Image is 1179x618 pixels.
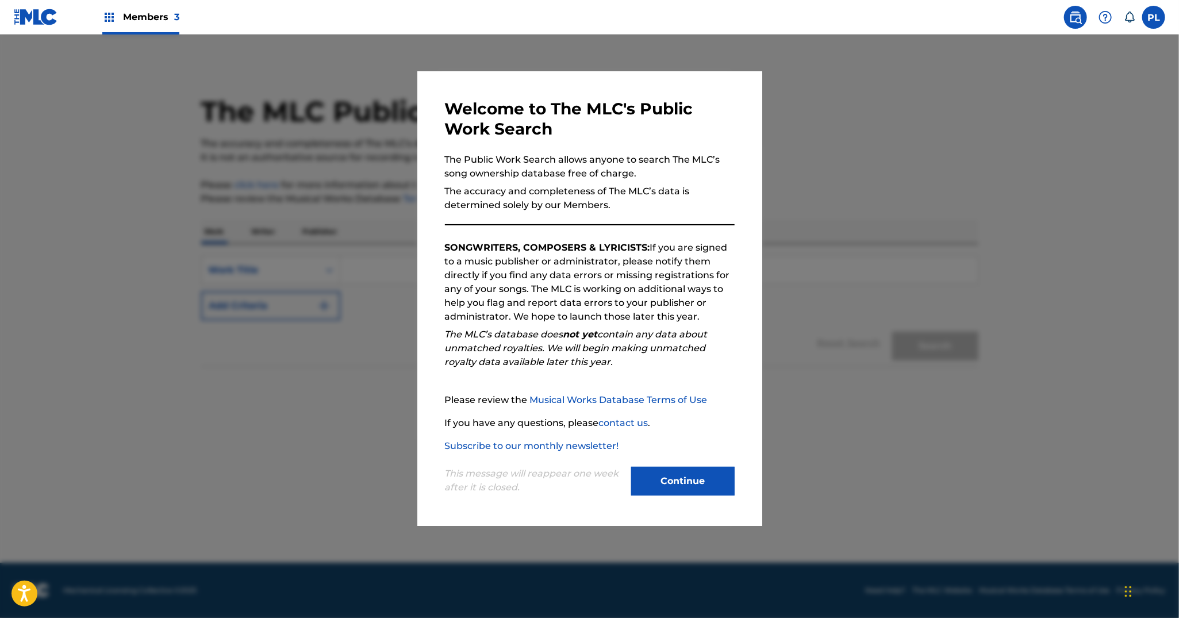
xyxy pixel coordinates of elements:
p: The Public Work Search allows anyone to search The MLC’s song ownership database free of charge. [445,153,735,181]
a: Subscribe to our monthly newsletter! [445,440,619,451]
img: MLC Logo [14,9,58,25]
p: Please review the [445,393,735,407]
p: The accuracy and completeness of The MLC’s data is determined solely by our Members. [445,185,735,212]
h3: Welcome to The MLC's Public Work Search [445,99,735,139]
a: Public Search [1064,6,1087,29]
img: Top Rightsholders [102,10,116,24]
span: Members [123,10,179,24]
div: User Menu [1142,6,1165,29]
a: Musical Works Database Terms of Use [530,394,708,405]
div: Help [1094,6,1117,29]
img: search [1069,10,1082,24]
p: If you are signed to a music publisher or administrator, please notify them directly if you find ... [445,241,735,324]
button: Continue [631,467,735,496]
p: This message will reappear one week after it is closed. [445,467,624,494]
div: Notifications [1124,11,1135,23]
div: Dra [1125,574,1132,609]
div: Chatt-widget [1122,563,1179,618]
p: If you have any questions, please . [445,416,735,430]
iframe: Chat Widget [1122,563,1179,618]
strong: not yet [563,329,598,340]
a: contact us [599,417,648,428]
span: 3 [174,11,179,22]
strong: SONGWRITERS, COMPOSERS & LYRICISTS: [445,242,650,253]
img: help [1099,10,1112,24]
em: The MLC’s database does contain any data about unmatched royalties. We will begin making unmatche... [445,329,708,367]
